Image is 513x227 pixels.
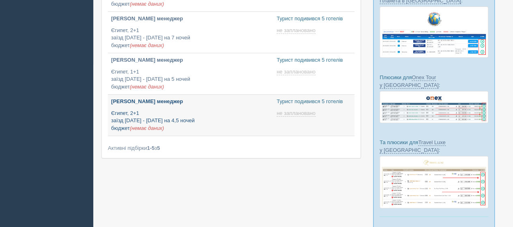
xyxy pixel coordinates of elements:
span: (немає даних) [130,1,164,7]
span: (немає даних) [130,125,164,131]
p: [PERSON_NAME] менеджер [111,15,270,23]
p: [PERSON_NAME] менеджер [111,98,270,106]
b: 5 [157,145,160,151]
p: Єгипет, 2+1 заїзд [DATE] - [DATE] на 7 ночей бюджет [111,27,270,50]
p: Єгипет, 1+1 заїзд [DATE] - [DATE] на 5 ночей бюджет [111,68,270,91]
a: Travel Luxe у [GEOGRAPHIC_DATA] [380,139,446,153]
p: Та плюсики для : [380,138,488,154]
b: 1-5 [147,145,155,151]
p: Єгипет, 2+1 заїзд [DATE] - [DATE] на 4,5 ночей бюджет [111,110,270,132]
p: Плюсики для : [380,74,488,89]
img: onex-tour-proposal-crm-for-travel-agency.png [380,91,488,123]
span: не заплановано [277,69,316,75]
p: Турист подивився 5 готелів [277,56,351,64]
div: Активні підбірки з [108,144,354,152]
p: Турист подивився 5 готелів [277,98,351,106]
a: не заплановано [277,110,317,117]
a: не заплановано [277,69,317,75]
span: не заплановано [277,110,316,117]
span: (немає даних) [130,84,164,90]
a: Onex Tour у [GEOGRAPHIC_DATA] [380,74,438,89]
a: [PERSON_NAME] менеджер Єгипет, 1+1заїзд [DATE] - [DATE] на 5 ночейбюджет(немає даних) [108,53,273,94]
img: travel-luxe-%D0%BF%D0%BE%D0%B4%D0%B1%D0%BE%D1%80%D0%BA%D0%B0-%D1%81%D1%80%D0%BC-%D0%B4%D0%BB%D1%8... [380,156,488,208]
a: [PERSON_NAME] менеджер Єгипет, 2+1заїзд [DATE] - [DATE] на 4,5 ночейбюджет(немає даних) [108,95,273,136]
a: [PERSON_NAME] менеджер Єгипет, 2+1заїзд [DATE] - [DATE] на 7 ночейбюджет(немає даних) [108,12,273,53]
p: Турист подивився 5 готелів [277,15,351,23]
span: не заплановано [277,27,316,34]
p: [PERSON_NAME] менеджер [111,56,270,64]
span: (немає даних) [130,42,164,48]
img: new-planet-%D0%BF%D1%96%D0%B4%D0%B1%D1%96%D1%80%D0%BA%D0%B0-%D1%81%D1%80%D0%BC-%D0%B4%D0%BB%D1%8F... [380,6,488,58]
a: не заплановано [277,27,317,34]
